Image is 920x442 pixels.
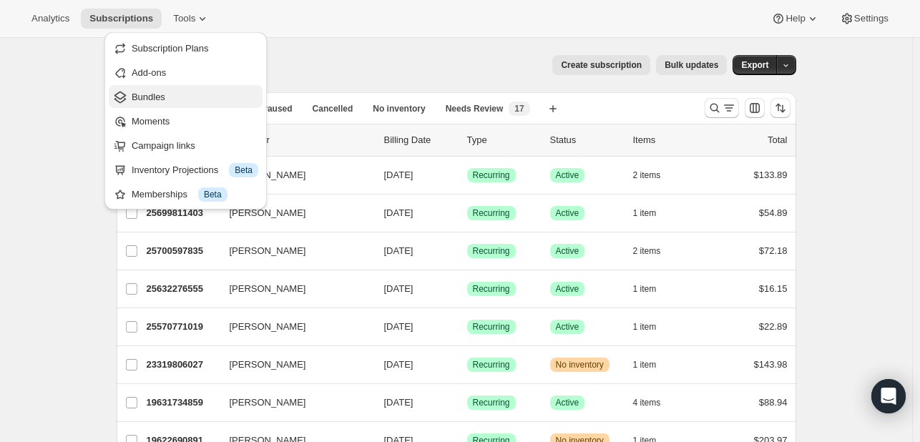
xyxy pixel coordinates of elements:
[871,379,906,413] div: Open Intercom Messenger
[221,278,364,300] button: [PERSON_NAME]
[204,189,222,200] span: Beta
[633,283,657,295] span: 1 item
[221,240,364,262] button: [PERSON_NAME]
[384,397,413,408] span: [DATE]
[754,170,788,180] span: $133.89
[561,59,642,71] span: Create subscription
[165,9,218,29] button: Tools
[759,245,788,256] span: $72.18
[230,358,306,372] span: [PERSON_NAME]
[556,283,579,295] span: Active
[221,353,364,376] button: [PERSON_NAME]
[230,282,306,296] span: [PERSON_NAME]
[759,397,788,408] span: $88.94
[633,317,672,337] button: 1 item
[230,396,306,410] span: [PERSON_NAME]
[770,98,791,118] button: Sort the results
[633,397,661,408] span: 4 items
[173,13,195,24] span: Tools
[754,359,788,370] span: $143.98
[733,55,777,75] button: Export
[473,207,510,219] span: Recurring
[147,203,788,223] div: 25699811403[PERSON_NAME][DATE]SuccessRecurringSuccessActive1 item$54.89
[633,321,657,333] span: 1 item
[633,207,657,219] span: 1 item
[109,85,263,108] button: Bundles
[147,279,788,299] div: 25632276555[PERSON_NAME][DATE]SuccessRecurringSuccessActive1 item$16.15
[132,187,258,202] div: Memberships
[705,98,739,118] button: Search and filter results
[384,321,413,332] span: [DATE]
[556,170,579,181] span: Active
[109,182,263,205] button: Memberships
[230,244,306,258] span: [PERSON_NAME]
[147,358,218,372] p: 23319806027
[147,317,788,337] div: 25570771019[PERSON_NAME][DATE]SuccessRecurringSuccessActive1 item$22.89
[550,133,622,147] p: Status
[147,244,218,258] p: 25700597835
[313,103,353,114] span: Cancelled
[759,283,788,294] span: $16.15
[665,59,718,71] span: Bulk updates
[384,245,413,256] span: [DATE]
[633,133,705,147] div: Items
[633,245,661,257] span: 2 items
[132,140,195,151] span: Campaign links
[473,397,510,408] span: Recurring
[633,355,672,375] button: 1 item
[31,13,69,24] span: Analytics
[373,103,425,114] span: No inventory
[132,163,258,177] div: Inventory Projections
[633,359,657,370] span: 1 item
[473,170,510,181] span: Recurring
[384,359,413,370] span: [DATE]
[633,203,672,223] button: 1 item
[384,170,413,180] span: [DATE]
[633,165,677,185] button: 2 items
[109,158,263,181] button: Inventory Projections
[633,279,672,299] button: 1 item
[230,320,306,334] span: [PERSON_NAME]
[473,359,510,370] span: Recurring
[132,116,170,127] span: Moments
[473,245,510,257] span: Recurring
[556,207,579,219] span: Active
[132,43,209,54] span: Subscription Plans
[230,133,373,147] p: Customer
[759,321,788,332] span: $22.89
[556,397,579,408] span: Active
[384,283,413,294] span: [DATE]
[831,9,897,29] button: Settings
[556,321,579,333] span: Active
[786,13,805,24] span: Help
[633,241,677,261] button: 2 items
[147,165,788,185] div: 19658866763[PERSON_NAME][DATE]SuccessRecurringSuccessActive2 items$133.89
[262,103,293,114] span: Paused
[235,164,253,176] span: Beta
[147,241,788,261] div: 25700597835[PERSON_NAME][DATE]SuccessRecurringSuccessActive2 items$72.18
[109,61,263,84] button: Add-ons
[132,92,165,102] span: Bundles
[384,207,413,218] span: [DATE]
[633,170,661,181] span: 2 items
[473,283,510,295] span: Recurring
[552,55,650,75] button: Create subscription
[81,9,162,29] button: Subscriptions
[147,396,218,410] p: 19631734859
[384,133,456,147] p: Billing Date
[514,103,524,114] span: 17
[109,134,263,157] button: Campaign links
[763,9,828,29] button: Help
[109,36,263,59] button: Subscription Plans
[656,55,727,75] button: Bulk updates
[147,320,218,334] p: 25570771019
[147,393,788,413] div: 19631734859[PERSON_NAME][DATE]SuccessRecurringSuccessActive4 items$88.94
[745,98,765,118] button: Customize table column order and visibility
[221,315,364,338] button: [PERSON_NAME]
[556,359,604,370] span: No inventory
[473,321,510,333] span: Recurring
[741,59,768,71] span: Export
[467,133,539,147] div: Type
[221,202,364,225] button: [PERSON_NAME]
[446,103,504,114] span: Needs Review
